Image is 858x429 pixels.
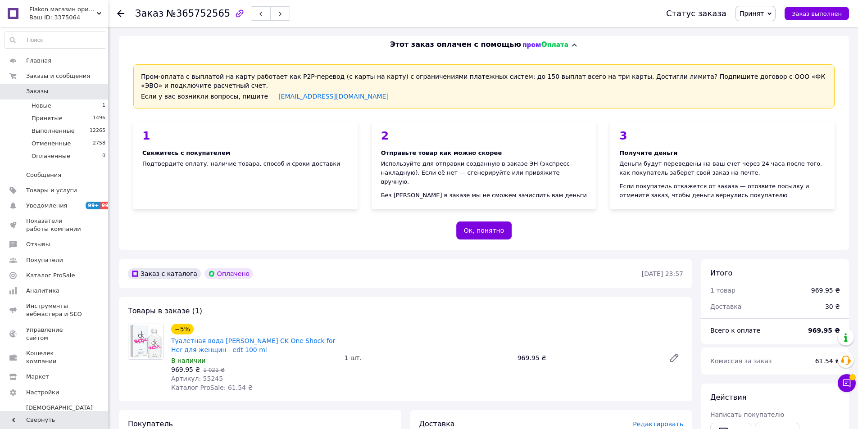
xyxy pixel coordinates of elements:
span: Кошелек компании [26,349,83,366]
span: Покупатели [26,256,63,264]
span: В наличии [171,357,205,364]
span: Итого [710,269,732,277]
button: Заказ выполнен [785,7,849,20]
div: −5% [171,324,194,334]
div: 30 ₴ [820,297,845,316]
span: [DEMOGRAPHIC_DATA] и счета [26,404,93,429]
span: Каталог ProSale: 61.54 ₴ [171,384,253,391]
span: 2758 [93,140,105,148]
span: Отмененные [32,140,71,148]
span: Доставка [710,303,741,310]
div: Статус заказа [666,9,726,18]
div: 1 [142,130,349,141]
span: 12265 [90,127,105,135]
span: Принятые [32,114,63,122]
span: 0 [102,152,105,160]
span: Принят [740,10,764,17]
span: Написать покупателю [710,411,784,418]
span: Этот заказ оплачен с помощью [390,40,521,50]
div: Вернуться назад [117,9,124,18]
div: 1 шт. [340,352,513,364]
span: Настройки [26,388,59,397]
span: Сообщения [26,171,61,179]
a: [EMAIL_ADDRESS][DOMAIN_NAME] [278,93,389,100]
div: Деньги будут переведены на ваш счет через 24 часа после того, как покупатель заберет свой заказ н... [619,159,826,177]
span: Комиссия за заказ [710,357,772,365]
div: Если покупатель откажется от заказа — отозвите посылку и отмените заказ, чтобы деньги вернулись п... [619,182,826,200]
span: Редактировать [633,420,683,428]
span: Уведомления [26,202,67,210]
span: Действия [710,393,746,402]
span: Управление сайтом [26,326,83,342]
div: Оплачено [204,268,253,279]
div: 3 [619,130,826,141]
span: Свяжитесь с покупателем [142,149,230,156]
img: Туалетная вода Calvin Klein CK One Shock for Her для женщин - edt 100 ml [128,324,163,359]
span: Каталог ProSale [26,271,75,280]
span: Товары и услуги [26,186,77,194]
a: Туалетная вода [PERSON_NAME] CK One Shock for Her для женщин - edt 100 ml [171,337,335,353]
span: 1 товар [710,287,735,294]
span: Маркет [26,373,49,381]
time: [DATE] 23:57 [642,270,683,277]
span: Инструменты вебмастера и SEO [26,302,83,318]
span: Отправьте товар как можно скорее [381,149,502,156]
span: Заказы и сообщения [26,72,90,80]
b: 969.95 ₴ [808,327,840,334]
span: Артикул: 55245 [171,375,223,382]
div: Подтвердите оплату, наличие товара, способ и сроки доставки [133,121,358,209]
button: Чат с покупателем [838,374,856,392]
div: Используйте для отправки созданную в заказе ЭН (экспресс-накладную). Если её нет — сгенерируйте и... [381,159,587,186]
span: №365752565 [166,8,230,19]
span: Flakon магазин оригинальной парфюмерии [29,5,97,14]
a: Редактировать [665,349,683,367]
span: Покупатель [128,420,173,428]
span: Всего к оплате [710,327,760,334]
div: Если у вас возникли вопросы, пишите — [141,92,827,101]
span: 1496 [93,114,105,122]
div: 969.95 ₴ [811,286,840,295]
span: Доставка [419,420,455,428]
span: 1 [102,102,105,110]
span: Новые [32,102,51,110]
input: Поиск [5,32,106,48]
div: 2 [381,130,587,141]
span: 969,95 ₴ [171,366,200,373]
span: Заказ [135,8,163,19]
span: Товары в заказе (1) [128,307,202,315]
button: Ок, понятно [456,221,512,239]
span: 61.54 ₴ [815,357,840,365]
span: Получите деньги [619,149,677,156]
span: 99+ [86,202,100,209]
div: 969.95 ₴ [514,352,662,364]
span: Выполненные [32,127,75,135]
div: Заказ с каталога [128,268,201,279]
span: Заказ выполнен [792,10,842,17]
span: Заказы [26,87,48,95]
span: 99+ [100,202,115,209]
div: Пром-оплата с выплатой на карту работает как P2P-перевод (с карты на карту) с ограничениями плате... [133,64,835,108]
div: Ваш ID: 3375064 [29,14,108,22]
span: 1 021 ₴ [203,367,224,373]
span: Аналитика [26,287,59,295]
span: Главная [26,57,51,65]
span: Оплаченные [32,152,70,160]
span: Отзывы [26,240,50,248]
div: Без [PERSON_NAME] в заказе мы не сможем зачислить вам деньги [381,191,587,200]
span: Показатели работы компании [26,217,83,233]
